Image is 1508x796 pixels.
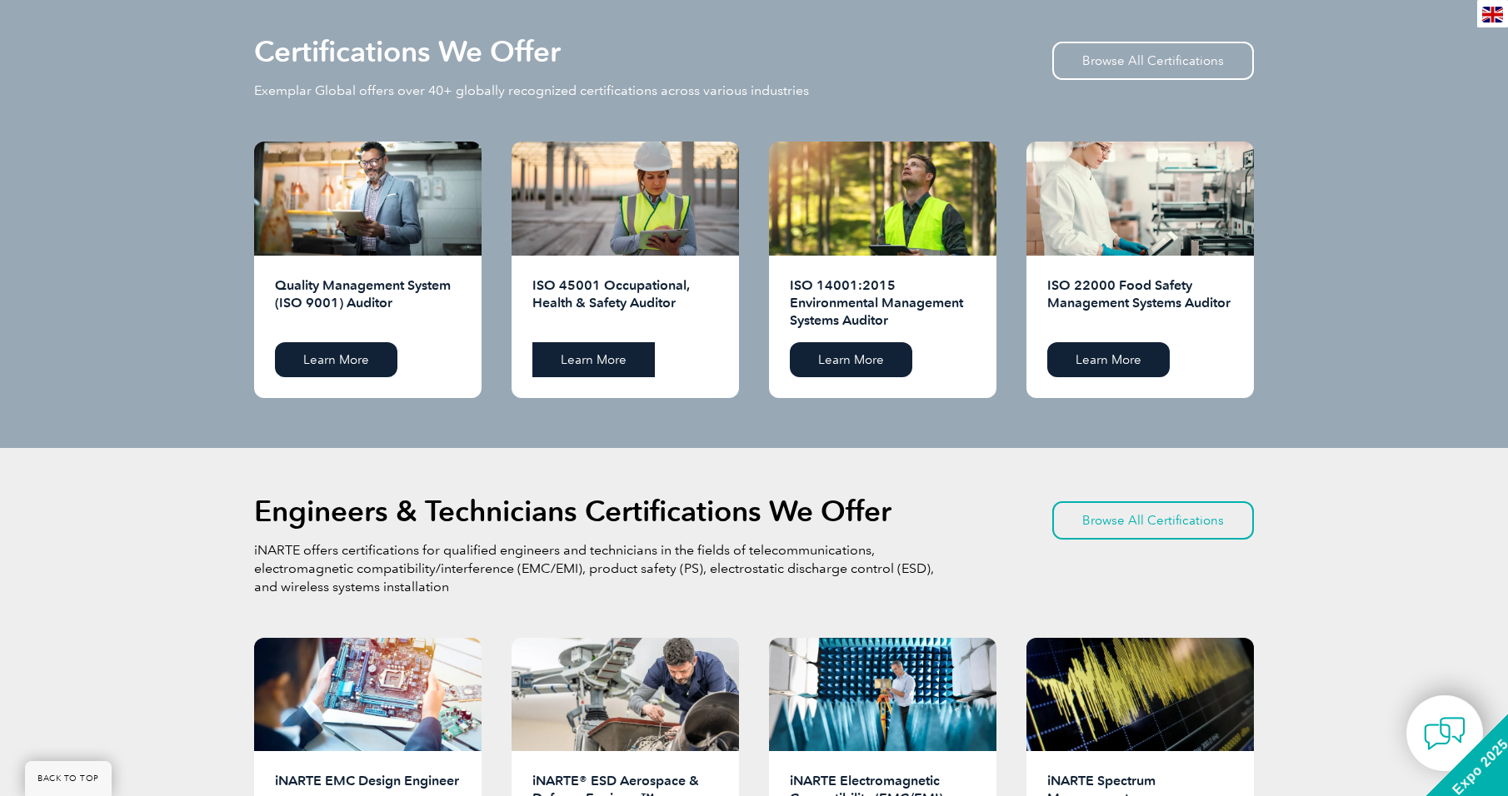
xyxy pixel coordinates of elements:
a: Learn More [532,342,655,377]
p: Exemplar Global offers over 40+ globally recognized certifications across various industries [254,82,809,100]
a: Learn More [275,342,397,377]
h2: Certifications We Offer [254,38,561,65]
h2: ISO 45001 Occupational, Health & Safety Auditor [532,276,718,330]
a: Browse All Certifications [1052,42,1254,80]
a: Learn More [1047,342,1170,377]
a: Browse All Certifications [1052,501,1254,540]
img: contact-chat.png [1424,713,1466,754]
img: en [1482,7,1503,22]
h2: ISO 22000 Food Safety Management Systems Auditor [1047,276,1233,330]
a: Learn More [790,342,912,377]
h2: Engineers & Technicians Certifications We Offer [254,498,891,525]
h2: ISO 14001:2015 Environmental Management Systems Auditor [790,276,976,330]
p: iNARTE offers certifications for qualified engineers and technicians in the fields of telecommuni... [254,541,937,596]
h2: Quality Management System (ISO 9001) Auditor [275,276,461,330]
a: BACK TO TOP [25,761,112,796]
